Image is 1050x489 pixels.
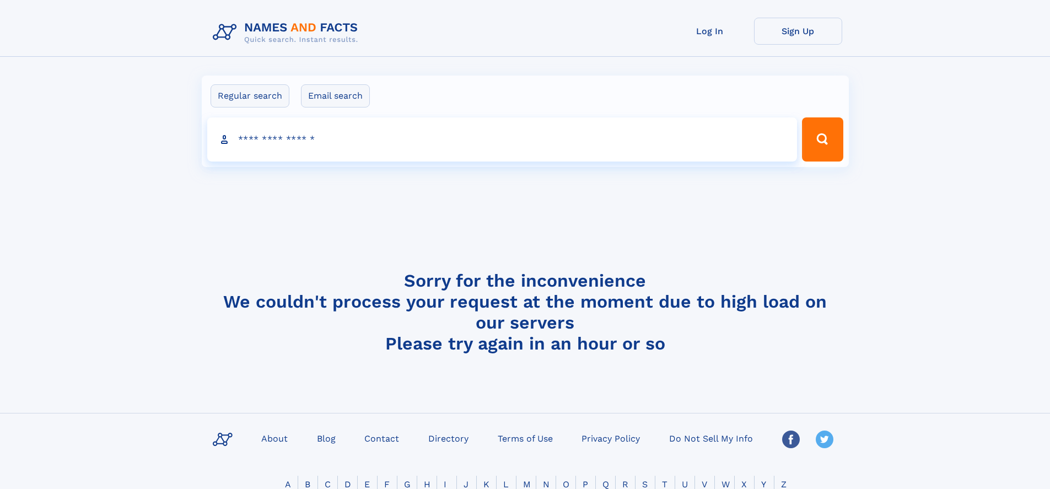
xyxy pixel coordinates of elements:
a: Blog [313,430,340,446]
img: Logo Names and Facts [208,18,367,47]
a: Do Not Sell My Info [665,430,757,446]
img: Twitter [816,431,833,448]
label: Email search [301,84,370,108]
button: Search Button [802,117,843,162]
a: Terms of Use [493,430,557,446]
a: Privacy Policy [577,430,644,446]
a: Log In [666,18,754,45]
input: search input [207,117,798,162]
a: Sign Up [754,18,842,45]
label: Regular search [211,84,289,108]
a: Contact [360,430,403,446]
h4: Sorry for the inconvenience We couldn't process your request at the moment due to high load on ou... [208,270,842,354]
a: About [257,430,292,446]
img: Facebook [782,431,800,448]
a: Directory [424,430,473,446]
